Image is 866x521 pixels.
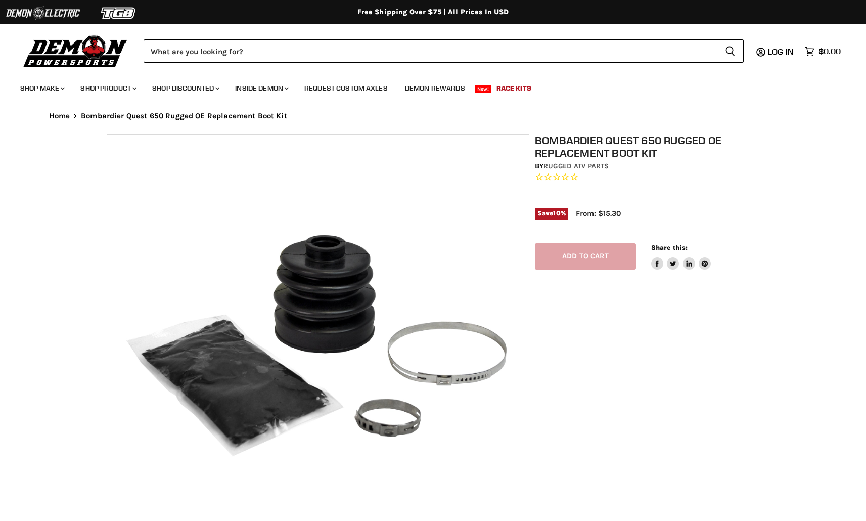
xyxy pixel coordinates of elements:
[144,39,744,63] form: Product
[800,44,846,59] a: $0.00
[768,47,794,57] span: Log in
[535,134,765,159] h1: Bombardier Quest 650 Rugged OE Replacement Boot Kit
[717,39,744,63] button: Search
[29,112,838,120] nav: Breadcrumbs
[144,39,717,63] input: Search
[651,244,688,251] span: Share this:
[535,161,765,172] div: by
[489,78,539,99] a: Race Kits
[49,112,70,120] a: Home
[297,78,395,99] a: Request Custom Axles
[81,112,287,120] span: Bombardier Quest 650 Rugged OE Replacement Boot Kit
[5,4,81,23] img: Demon Electric Logo 2
[651,243,711,270] aside: Share this:
[73,78,143,99] a: Shop Product
[818,47,841,56] span: $0.00
[475,85,492,93] span: New!
[535,172,765,183] span: Rated 0.0 out of 5 stars 0 reviews
[145,78,225,99] a: Shop Discounted
[543,162,609,170] a: Rugged ATV Parts
[763,47,800,56] a: Log in
[20,33,131,69] img: Demon Powersports
[227,78,295,99] a: Inside Demon
[13,78,71,99] a: Shop Make
[29,8,838,17] div: Free Shipping Over $75 | All Prices In USD
[13,74,838,99] ul: Main menu
[81,4,157,23] img: TGB Logo 2
[553,209,560,217] span: 10
[576,209,621,218] span: From: $15.30
[535,208,568,219] span: Save %
[397,78,473,99] a: Demon Rewards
